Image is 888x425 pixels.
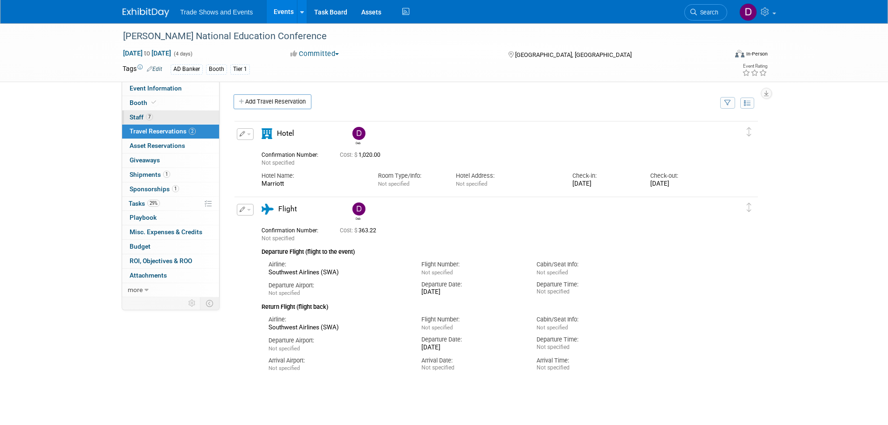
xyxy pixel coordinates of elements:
[180,8,253,16] span: Trade Shows and Events
[684,4,727,21] a: Search
[421,288,523,296] div: [DATE]
[421,280,523,289] div: Departure Date:
[122,96,219,110] a: Booth
[122,240,219,254] a: Budget
[572,180,636,188] div: [DATE]
[421,335,523,344] div: Departure Date:
[130,257,192,265] span: ROI, Objectives & ROO
[184,297,200,309] td: Personalize Event Tab Strip
[742,64,767,69] div: Event Rating
[268,315,408,324] div: Airline:
[234,94,311,109] a: Add Travel Reservation
[352,140,364,145] div: Deb Leadbetter
[340,152,384,158] span: 1,020.00
[122,211,219,225] a: Playbook
[572,172,636,180] div: Check-in:
[163,171,170,178] span: 1
[350,127,366,145] div: Deb Leadbetter
[122,153,219,167] a: Giveaways
[340,227,380,234] span: 363.22
[262,180,364,188] div: Marriott
[128,286,143,293] span: more
[122,197,219,211] a: Tasks29%
[147,200,160,207] span: 29%
[262,172,364,180] div: Hotel Name:
[697,9,718,16] span: Search
[130,185,179,193] span: Sponsorships
[122,82,219,96] a: Event Information
[262,128,272,139] i: Hotel
[130,171,170,178] span: Shipments
[129,200,160,207] span: Tasks
[130,272,167,279] span: Attachments
[130,84,182,92] span: Event Information
[537,288,638,295] div: Not specified
[262,224,326,234] div: Confirmation Number:
[262,160,295,166] span: Not specified
[173,51,193,57] span: (4 days)
[378,181,409,187] span: Not specified
[122,168,219,182] a: Shipments1
[268,260,408,269] div: Airline:
[352,202,365,216] img: Deb Leadbetter
[746,50,768,57] div: In-Person
[130,127,196,135] span: Travel Reservations
[146,113,153,120] span: 7
[147,66,162,72] a: Edit
[352,216,364,221] div: Deb Leadbetter
[421,356,523,365] div: Arrival Date:
[352,127,365,140] img: Deb Leadbetter
[122,111,219,125] a: Staff7
[189,128,196,135] span: 2
[672,49,768,63] div: Event Format
[151,100,156,105] i: Booth reservation complete
[747,203,751,212] i: Click and drag to move item
[230,64,250,74] div: Tier 1
[268,345,300,352] span: Not specified
[421,269,453,276] span: Not specified
[120,28,713,45] div: [PERSON_NAME] National Education Conference
[122,269,219,283] a: Attachments
[739,3,757,21] img: Deb Leadbetter
[130,228,202,236] span: Misc. Expenses & Credits
[262,235,295,242] span: Not specified
[171,64,203,74] div: AD Banker
[537,269,568,276] span: Not specified
[268,290,300,296] span: Not specified
[262,297,715,312] div: Return Flight (flight back)
[268,281,408,290] div: Departure Airport:
[130,156,160,164] span: Giveaways
[650,180,714,188] div: [DATE]
[123,49,172,57] span: [DATE] [DATE]
[421,364,523,371] div: Not specified
[537,280,638,289] div: Departure Time:
[537,324,568,331] span: Not specified
[747,127,751,137] i: Click and drag to move item
[122,125,219,139] a: Travel Reservations2
[421,324,453,331] span: Not specified
[143,49,151,57] span: to
[268,356,408,365] div: Arrival Airport:
[421,344,523,352] div: [DATE]
[537,260,638,269] div: Cabin/Seat Info:
[268,365,300,371] span: Not specified
[123,64,162,75] td: Tags
[130,243,151,250] span: Budget
[277,129,294,138] span: Hotel
[287,49,343,59] button: Committed
[130,113,153,121] span: Staff
[650,172,714,180] div: Check-out:
[340,227,358,234] span: Cost: $
[130,142,185,149] span: Asset Reservations
[724,100,731,106] i: Filter by Traveler
[268,324,408,332] div: Southwest Airlines (SWA)
[378,172,442,180] div: Room Type/Info:
[122,283,219,297] a: more
[130,214,157,221] span: Playbook
[172,185,179,192] span: 1
[537,356,638,365] div: Arrival Time:
[421,315,523,324] div: Flight Number:
[122,254,219,268] a: ROI, Objectives & ROO
[278,205,297,213] span: Flight
[340,152,358,158] span: Cost: $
